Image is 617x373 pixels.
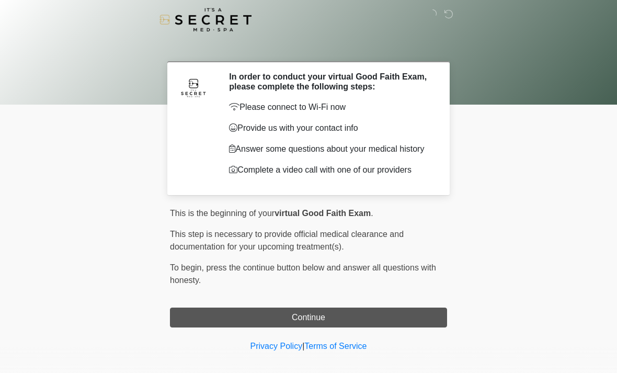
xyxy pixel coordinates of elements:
p: Provide us with your contact info [229,122,431,134]
a: Privacy Policy [250,342,303,351]
h1: ‎ ‎ [162,38,455,57]
p: Answer some questions about your medical history [229,143,431,155]
strong: virtual Good Faith Exam [275,209,371,218]
span: press the continue button below and answer all questions with honesty. [170,263,436,285]
a: | [302,342,304,351]
a: Terms of Service [304,342,367,351]
span: This step is necessary to provide official medical clearance and documentation for your upcoming ... [170,230,404,251]
p: Please connect to Wi-Fi now [229,101,431,114]
img: Agent Avatar [178,72,209,103]
p: Complete a video call with one of our providers [229,164,431,176]
span: To begin, [170,263,206,272]
span: This is the beginning of your [170,209,275,218]
img: It's A Secret Med Spa Logo [159,8,252,31]
h2: In order to conduct your virtual Good Faith Exam, please complete the following steps: [229,72,431,92]
span: . [371,209,373,218]
button: Continue [170,308,447,327]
